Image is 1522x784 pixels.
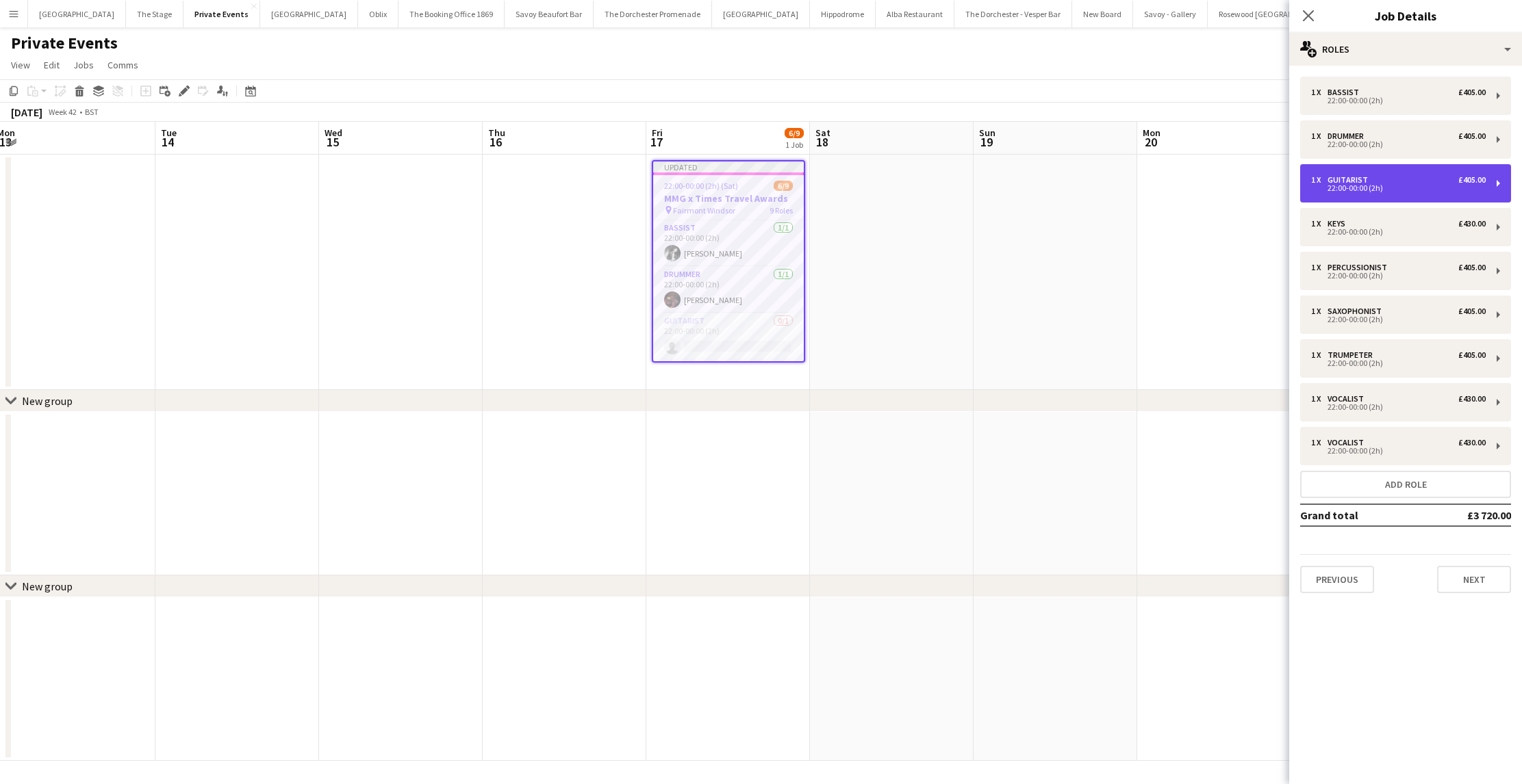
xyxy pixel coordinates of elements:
span: Jobs [73,59,94,71]
div: BST [85,107,99,117]
span: Week 42 [45,107,79,117]
a: View [5,56,36,74]
span: Comms [107,59,138,71]
button: The Booking Office 1869 [398,1,505,27]
app-card-role: Guitarist0/122:00-00:00 (2h) [653,313,804,360]
div: £405.00 [1458,131,1486,141]
button: The Stage [126,1,183,27]
div: 22:00-00:00 (2h) [1311,228,1486,235]
div: 1 x [1311,175,1328,185]
div: New group [22,579,73,593]
button: Next [1437,566,1511,593]
div: £405.00 [1458,88,1486,97]
button: Private Events [183,1,260,27]
div: Drummer [1328,131,1369,141]
span: Sun [979,127,995,139]
span: Wed [325,127,342,139]
button: Hippodrome [810,1,876,27]
button: Rosewood [GEOGRAPHIC_DATA] [1208,1,1342,27]
span: Mon [1143,127,1160,139]
app-card-role: Drummer1/122:00-00:00 (2h)[PERSON_NAME] [653,267,804,313]
div: Vocalist [1328,394,1369,404]
span: 14 [159,134,177,150]
button: New Board [1072,1,1133,27]
div: 1 x [1311,438,1328,447]
button: Savoy Beaufort Bar [505,1,594,27]
div: Keys [1328,219,1351,228]
div: £405.00 [1458,175,1486,185]
div: 22:00-00:00 (2h) [1311,447,1486,454]
div: 1 x [1311,350,1328,360]
span: 6/9 [785,128,804,138]
a: Comms [102,56,144,74]
div: £405.00 [1458,350,1486,360]
span: 15 [322,134,342,150]
a: Jobs [68,56,99,74]
div: [DATE] [11,105,42,119]
div: 22:00-00:00 (2h) [1311,316,1486,323]
span: Fairmont Windsor [673,205,735,215]
div: Percussionist [1328,263,1393,272]
div: 22:00-00:00 (2h) [1311,272,1486,279]
div: £430.00 [1458,394,1486,404]
div: 1 x [1311,394,1328,404]
div: 1 x [1311,131,1328,141]
span: 17 [650,134,663,150]
div: Guitarist [1328,175,1373,185]
div: 22:00-00:00 (2h) [1311,185,1486,192]
button: Previous [1300,566,1374,593]
div: Bassist [1328,88,1365,97]
span: 6/9 [774,181,793,191]
span: View [11,59,30,71]
td: £3 720.00 [1425,504,1511,526]
div: 1 x [1311,88,1328,97]
span: Sat [815,127,830,139]
div: 1 x [1311,263,1328,272]
span: Thu [488,127,505,139]
h3: Job Details [1289,7,1522,25]
button: [GEOGRAPHIC_DATA] [712,1,810,27]
div: Saxophonist [1328,306,1387,316]
div: Updated [653,161,804,172]
div: £405.00 [1458,263,1486,272]
div: £430.00 [1458,219,1486,228]
a: Edit [38,56,65,74]
span: 16 [486,134,505,150]
div: New group [22,394,73,408]
h1: Private Events [11,33,118,53]
app-card-role: Keys1/1 [653,360,804,406]
div: 22:00-00:00 (2h) [1311,97,1486,104]
span: Tue [161,127,177,139]
span: Fri [652,127,663,139]
button: The Dorchester - Vesper Bar [954,1,1072,27]
button: [GEOGRAPHIC_DATA] [260,1,358,27]
td: Grand total [1300,504,1425,526]
button: Oblix [358,1,398,27]
div: 22:00-00:00 (2h) [1311,141,1486,148]
h3: MMG x Times Travel Awards [653,192,804,205]
span: 18 [813,134,830,150]
div: £430.00 [1458,438,1486,447]
app-card-role: Bassist1/122:00-00:00 (2h)[PERSON_NAME] [653,220,804,267]
div: 1 Job [785,140,803,150]
div: 22:00-00:00 (2h) [1311,360,1486,367]
span: 9 Roles [770,205,793,215]
div: £405.00 [1458,306,1486,316]
button: Savoy - Gallery [1133,1,1208,27]
span: Edit [44,59,60,71]
app-job-card: Updated22:00-00:00 (2h) (Sat)6/9MMG x Times Travel Awards Fairmont Windsor9 RolesBassist1/122:00-... [652,160,805,363]
span: 22:00-00:00 (2h) (Sat) [664,181,738,191]
div: 1 x [1311,306,1328,316]
button: Add role [1300,471,1511,498]
span: 20 [1141,134,1160,150]
div: Trumpeter [1328,350,1378,360]
button: The Dorchester Promenade [594,1,712,27]
div: 22:00-00:00 (2h) [1311,404,1486,410]
span: 19 [977,134,995,150]
div: 1 x [1311,219,1328,228]
div: Roles [1289,33,1522,66]
button: [GEOGRAPHIC_DATA] [28,1,126,27]
div: Vocalist [1328,438,1369,447]
button: Alba Restaurant [876,1,954,27]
